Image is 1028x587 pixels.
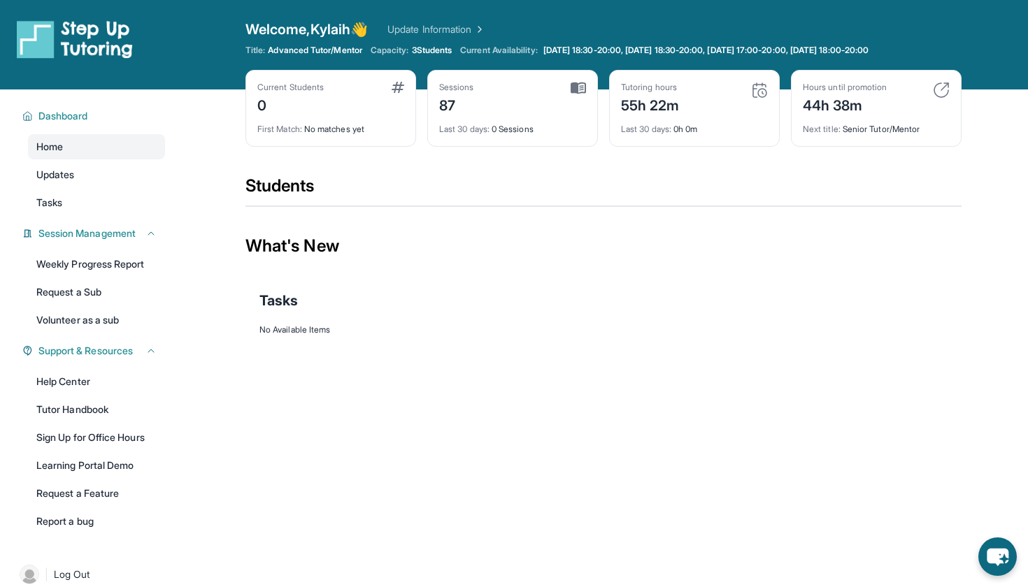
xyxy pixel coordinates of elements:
[978,537,1017,576] button: chat-button
[33,344,157,358] button: Support & Resources
[471,22,485,36] img: Chevron Right
[439,93,474,115] div: 87
[803,115,950,135] div: Senior Tutor/Mentor
[621,124,671,134] span: Last 30 days :
[38,109,88,123] span: Dashboard
[803,124,841,134] span: Next title :
[392,82,404,93] img: card
[245,175,962,205] div: Students
[541,45,871,56] a: [DATE] 18:30-20:00, [DATE] 18:30-20:00, [DATE] 17:00-20:00, [DATE] 18:00-20:00
[439,124,490,134] span: Last 30 days :
[28,509,165,534] a: Report a bug
[257,93,324,115] div: 0
[33,226,157,240] button: Session Management
[439,82,474,93] div: Sessions
[543,45,869,56] span: [DATE] 18:30-20:00, [DATE] 18:30-20:00, [DATE] 17:00-20:00, [DATE] 18:00-20:00
[54,567,90,581] span: Log Out
[751,82,768,99] img: card
[257,115,404,135] div: No matches yet
[33,109,157,123] button: Dashboard
[257,82,324,93] div: Current Students
[38,226,136,240] span: Session Management
[28,307,165,333] a: Volunteer as a sub
[412,45,452,56] span: 3 Students
[245,45,265,56] span: Title:
[28,190,165,215] a: Tasks
[20,565,39,584] img: user-img
[36,140,63,154] span: Home
[621,82,680,93] div: Tutoring hours
[803,93,887,115] div: 44h 38m
[28,397,165,422] a: Tutor Handbook
[933,82,950,99] img: card
[571,82,586,94] img: card
[439,115,586,135] div: 0 Sessions
[28,280,165,305] a: Request a Sub
[387,22,485,36] a: Update Information
[17,20,133,59] img: logo
[28,369,165,394] a: Help Center
[28,252,165,277] a: Weekly Progress Report
[257,124,302,134] span: First Match :
[28,425,165,450] a: Sign Up for Office Hours
[621,115,768,135] div: 0h 0m
[371,45,409,56] span: Capacity:
[28,481,165,506] a: Request a Feature
[28,453,165,478] a: Learning Portal Demo
[36,196,62,210] span: Tasks
[28,134,165,159] a: Home
[621,93,680,115] div: 55h 22m
[45,566,48,583] span: |
[803,82,887,93] div: Hours until promotion
[245,20,368,39] span: Welcome, Kylaih 👋
[38,344,133,358] span: Support & Resources
[245,215,962,277] div: What's New
[259,324,948,335] div: No Available Items
[28,162,165,187] a: Updates
[460,45,537,56] span: Current Availability:
[259,291,298,310] span: Tasks
[268,45,362,56] span: Advanced Tutor/Mentor
[36,168,75,182] span: Updates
